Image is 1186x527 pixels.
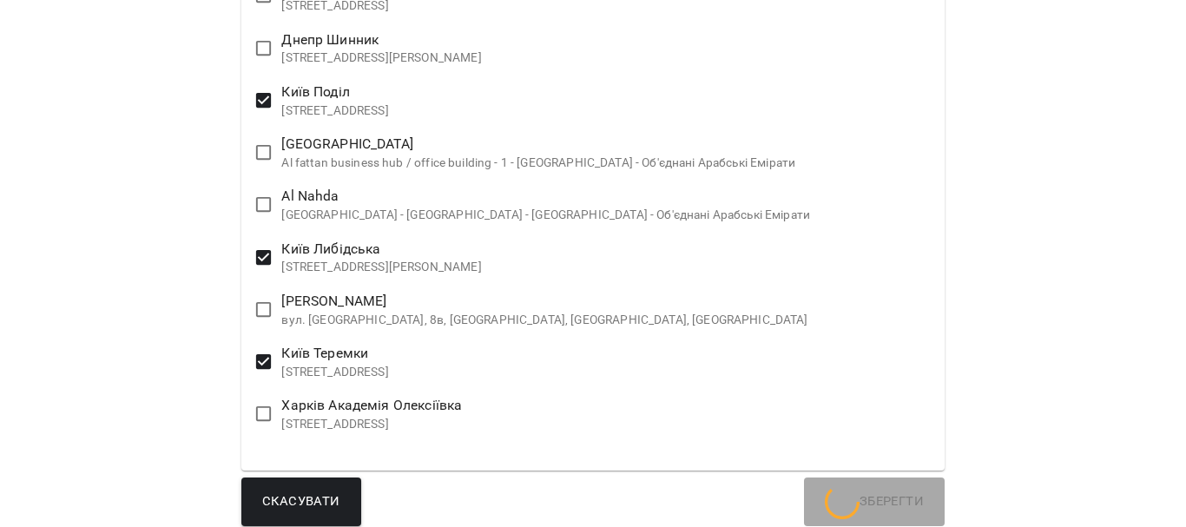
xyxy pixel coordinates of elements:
p: [GEOGRAPHIC_DATA] - [GEOGRAPHIC_DATA] - [GEOGRAPHIC_DATA] - Об'єднані Арабські Емірати [281,207,810,224]
p: [STREET_ADDRESS][PERSON_NAME] [281,259,481,276]
p: вул. [GEOGRAPHIC_DATA], 8в, [GEOGRAPHIC_DATA], [GEOGRAPHIC_DATA], [GEOGRAPHIC_DATA] [281,312,807,329]
span: Днепр Шинник [281,31,379,48]
span: Київ Теремки [281,345,368,361]
p: [STREET_ADDRESS][PERSON_NAME] [281,49,481,67]
p: Al fattan business hub / office building - 1 - [GEOGRAPHIC_DATA] - Об'єднані Арабські Емірати [281,155,795,172]
span: Київ Поділ [281,83,349,100]
span: [PERSON_NAME] [281,293,386,309]
span: Київ Либідська [281,240,380,257]
span: Харків Академія Олексіївка [281,397,462,413]
span: Скасувати [262,491,340,513]
p: [STREET_ADDRESS] [281,102,388,120]
button: Скасувати [241,478,361,526]
p: [STREET_ADDRESS] [281,364,388,381]
p: [STREET_ADDRESS] [281,416,462,433]
span: [GEOGRAPHIC_DATA] [281,135,413,152]
span: Al Nahda [281,188,339,204]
